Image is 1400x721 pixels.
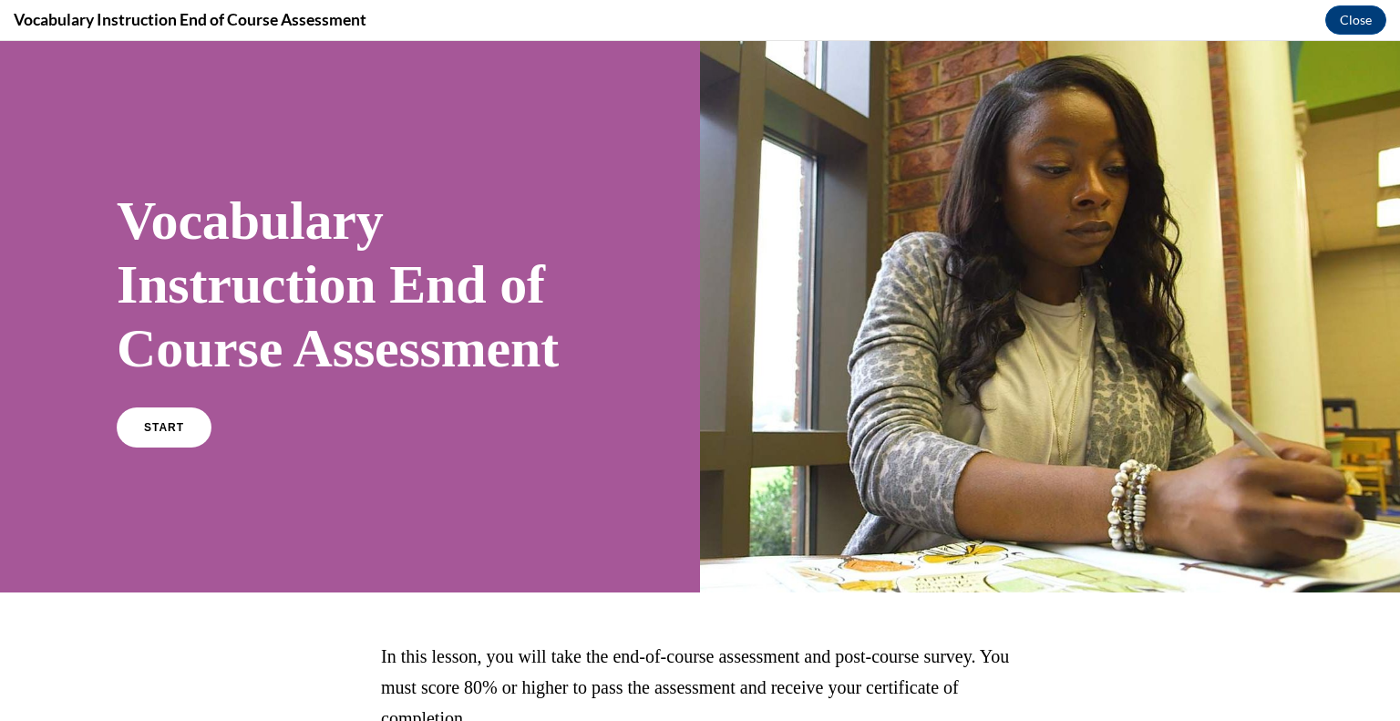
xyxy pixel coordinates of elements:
button: Close [1325,5,1386,35]
h1: Vocabulary Instruction End of Course Assessment [117,148,583,339]
h4: Vocabulary Instruction End of Course Assessment [14,8,366,31]
span: In this lesson, you will take the end-of-course assessment and post-course survey. You must score... [381,605,1009,687]
a: START [117,366,211,407]
span: START [144,380,184,393]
